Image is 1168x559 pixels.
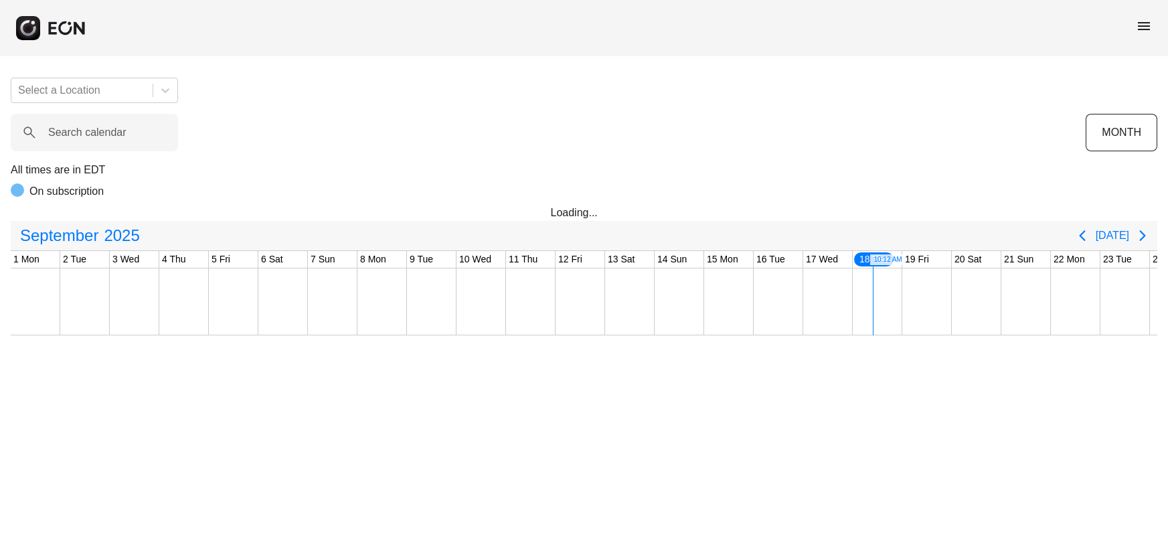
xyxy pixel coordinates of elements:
[1086,114,1157,151] button: MONTH
[11,162,1157,178] p: All times are in EDT
[1096,224,1129,248] button: [DATE]
[655,251,689,268] div: 14 Sun
[159,251,189,268] div: 4 Thu
[853,251,895,268] div: 18 Thu
[952,251,984,268] div: 20 Sat
[1069,222,1096,249] button: Previous page
[48,125,127,141] label: Search calendar
[902,251,932,268] div: 19 Fri
[704,251,741,268] div: 15 Mon
[1136,18,1152,34] span: menu
[1051,251,1088,268] div: 22 Mon
[258,251,286,268] div: 6 Sat
[110,251,142,268] div: 3 Wed
[556,251,585,268] div: 12 Fri
[209,251,233,268] div: 5 Fri
[407,251,436,268] div: 9 Tue
[506,251,540,268] div: 11 Thu
[754,251,788,268] div: 16 Tue
[29,183,104,199] p: On subscription
[11,251,42,268] div: 1 Mon
[1129,222,1156,249] button: Next page
[357,251,389,268] div: 8 Mon
[1001,251,1036,268] div: 21 Sun
[308,251,338,268] div: 7 Sun
[101,222,142,249] span: 2025
[17,222,101,249] span: September
[60,251,89,268] div: 2 Tue
[803,251,841,268] div: 17 Wed
[551,205,618,221] div: Loading...
[605,251,637,268] div: 13 Sat
[12,222,148,249] button: September2025
[456,251,494,268] div: 10 Wed
[1100,251,1135,268] div: 23 Tue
